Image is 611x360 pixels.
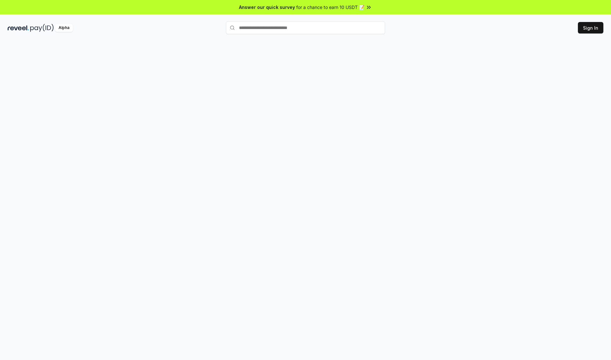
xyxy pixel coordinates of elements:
button: Sign In [578,22,603,33]
div: Alpha [55,24,73,32]
span: for a chance to earn 10 USDT 📝 [296,4,364,11]
span: Answer our quick survey [239,4,295,11]
img: reveel_dark [8,24,29,32]
img: pay_id [30,24,54,32]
